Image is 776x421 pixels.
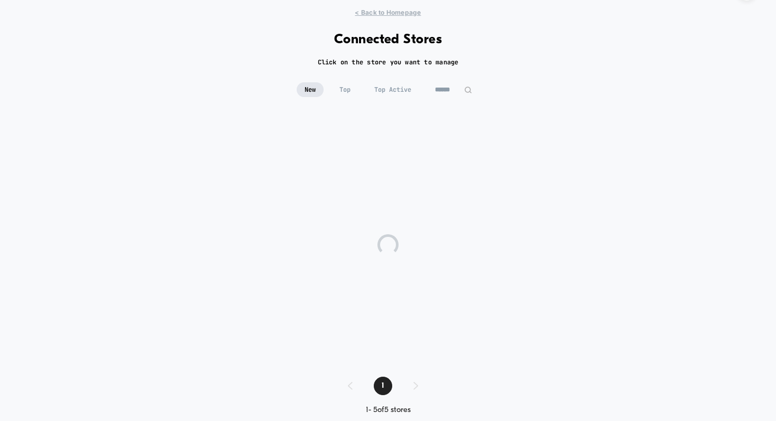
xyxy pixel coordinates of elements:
h2: Click on the store you want to manage [318,58,459,66]
h1: Connected Stores [334,32,442,47]
img: edit [464,86,472,94]
span: < Back to Homepage [355,8,421,16]
span: Top Active [366,82,419,97]
span: Top [332,82,358,97]
span: New [297,82,324,97]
